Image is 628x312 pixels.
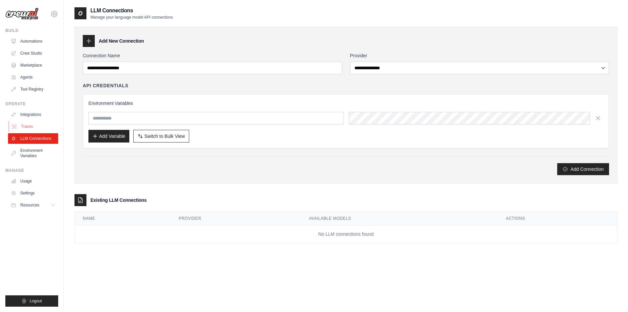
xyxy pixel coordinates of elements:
h4: API Credentials [83,82,128,89]
button: Add Variable [88,130,129,143]
a: Integrations [8,109,58,120]
span: Switch to Bulk View [144,133,185,140]
label: Provider [350,52,609,59]
button: Add Connection [557,163,609,175]
th: Name [75,212,171,225]
span: Logout [30,298,42,304]
h3: Existing LLM Connections [90,197,147,203]
p: Manage your language model API connections [90,15,173,20]
label: Connection Name [83,52,342,59]
th: Actions [498,212,617,225]
a: Agents [8,72,58,83]
h3: Environment Variables [88,100,603,107]
a: Traces [9,121,59,132]
a: Tool Registry [8,84,58,95]
h3: Add New Connection [99,38,144,44]
img: Logo [5,8,39,20]
a: Environment Variables [8,145,58,161]
th: Provider [171,212,301,225]
h2: LLM Connections [90,7,173,15]
a: Usage [8,176,58,186]
a: Crew Studio [8,48,58,59]
td: No LLM connections found [75,225,617,243]
div: Manage [5,168,58,173]
a: Automations [8,36,58,47]
th: Available Models [301,212,498,225]
button: Switch to Bulk View [133,130,189,143]
a: Marketplace [8,60,58,71]
button: Resources [8,200,58,210]
div: Operate [5,101,58,107]
a: LLM Connections [8,133,58,144]
a: Settings [8,188,58,198]
span: Resources [20,202,39,208]
button: Logout [5,295,58,307]
div: Build [5,28,58,33]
